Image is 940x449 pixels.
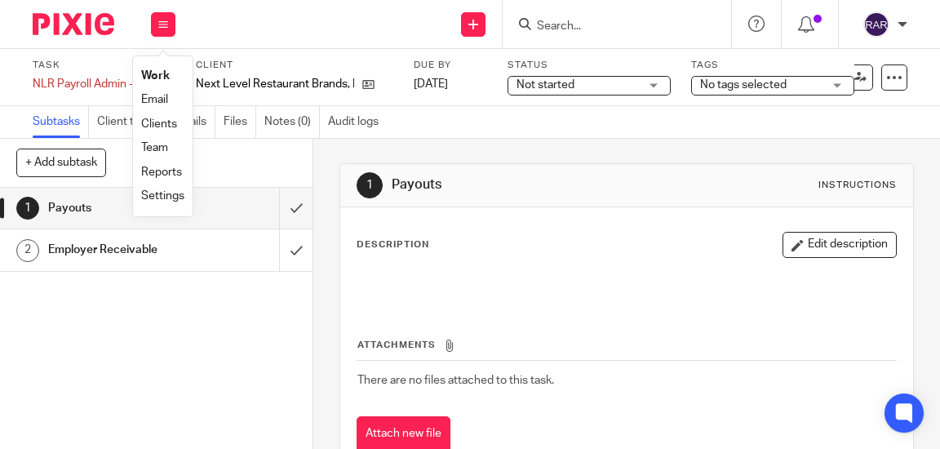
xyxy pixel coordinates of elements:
[508,59,671,72] label: Status
[196,59,393,72] label: Client
[141,190,184,202] a: Settings
[818,179,897,192] div: Instructions
[48,238,192,262] h1: Employer Receivable
[264,106,320,138] a: Notes (0)
[357,238,429,251] p: Description
[174,106,215,138] a: Emails
[141,70,170,82] a: Work
[33,13,114,35] img: Pixie
[16,149,106,176] button: + Add subtask
[357,172,383,198] div: 1
[517,79,574,91] span: Not started
[48,196,192,220] h1: Payouts
[33,76,175,92] div: NLR Payroll Admin - [DATE] - Bri
[414,78,448,90] span: [DATE]
[141,142,168,153] a: Team
[141,94,168,105] a: Email
[328,106,387,138] a: Audit logs
[357,340,436,349] span: Attachments
[33,106,89,138] a: Subtasks
[414,59,487,72] label: Due by
[700,79,787,91] span: No tags selected
[392,176,662,193] h1: Payouts
[33,76,175,92] div: NLR Payroll Admin - Thursday - Bri
[196,76,354,92] p: Next Level Restaurant Brands, LLC
[357,375,554,386] span: There are no files attached to this task.
[224,106,256,138] a: Files
[33,59,175,72] label: Task
[141,167,182,178] a: Reports
[783,232,897,258] button: Edit description
[691,59,854,72] label: Tags
[16,239,39,262] div: 2
[535,20,682,34] input: Search
[141,118,177,130] a: Clients
[863,11,889,38] img: svg%3E
[97,106,166,138] a: Client tasks
[16,197,39,220] div: 1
